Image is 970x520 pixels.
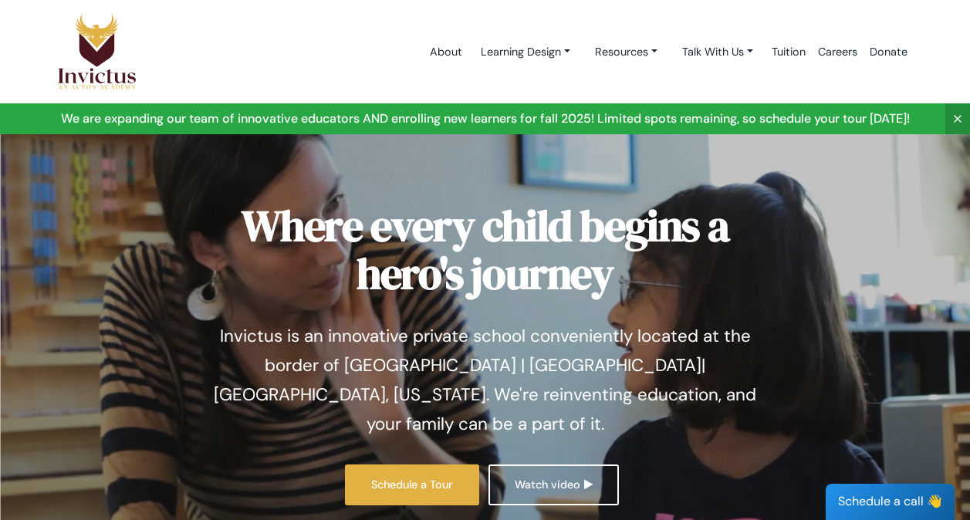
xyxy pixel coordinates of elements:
[424,19,468,85] a: About
[488,464,619,505] a: Watch video
[826,484,955,520] div: Schedule a call 👋
[864,19,914,85] a: Donate
[583,38,670,66] a: Resources
[204,202,767,297] h1: Where every child begins a hero's journey
[204,322,767,439] p: Invictus is an innovative private school conveniently located at the border of [GEOGRAPHIC_DATA] ...
[812,19,864,85] a: Careers
[57,13,137,90] img: Logo
[766,19,812,85] a: Tuition
[345,464,479,505] a: Schedule a Tour
[670,38,766,66] a: Talk With Us
[468,38,583,66] a: Learning Design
